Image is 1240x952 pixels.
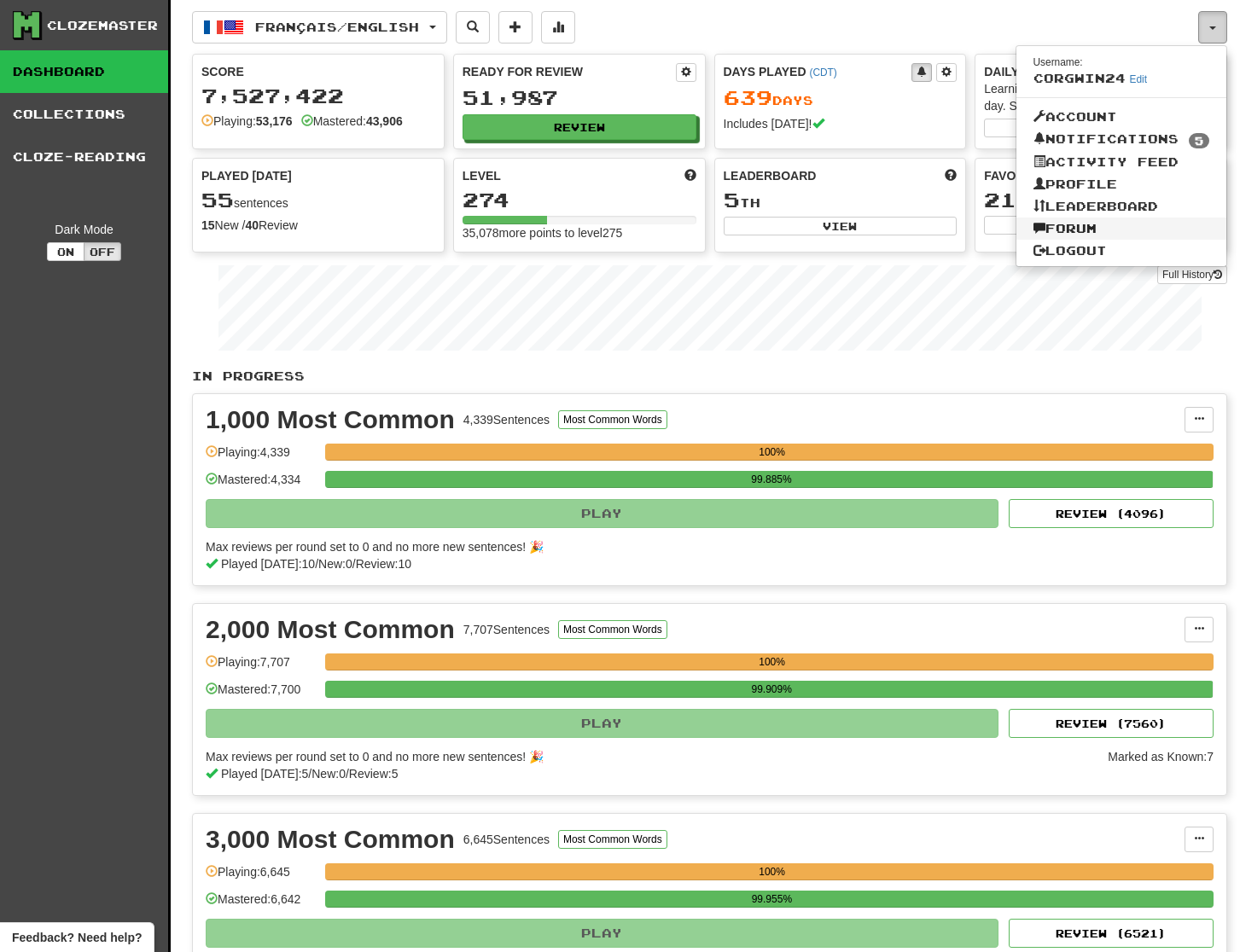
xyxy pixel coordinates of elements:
[1033,56,1083,68] small: Username:
[1016,173,1227,195] a: Profile
[1016,240,1227,262] a: Logout
[1016,195,1227,218] a: Leaderboard
[1033,71,1126,85] span: corgwin24
[1016,128,1227,152] a: Notifications5
[1016,218,1227,240] a: Forum
[1130,73,1148,85] a: Edit
[12,929,142,946] span: Open feedback widget
[1016,106,1227,128] a: Account
[1189,133,1209,148] span: 5
[1016,151,1227,173] a: Activity Feed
